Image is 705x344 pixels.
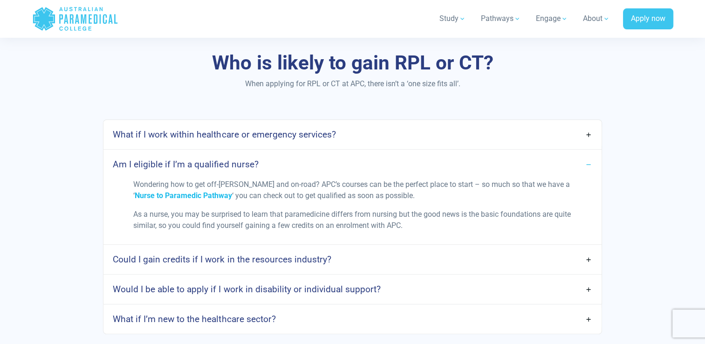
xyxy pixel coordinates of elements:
h4: Am I eligible if I’m a qualified nurse? [113,159,258,170]
span: Wondering how to get off-[PERSON_NAME] and on-road? APC’s courses can be the perfect place to sta... [133,180,570,200]
h4: What if I’m new to the healthcare sector? [113,314,275,324]
a: What if I work within healthcare or emergency services? [103,124,601,145]
a: Could I gain credits if I work in the resources industry? [103,248,601,270]
a: Apply now [623,8,673,30]
a: What if I’m new to the healthcare sector? [103,308,601,330]
a: Study [434,6,472,32]
p: When applying for RPL or CT at APC, there isn’t a ‘one size fits all’. [80,78,625,89]
h3: Who is likely to gain RPL or CT? [80,51,625,75]
a: Australian Paramedical College [32,4,118,34]
h4: Would I be able to apply if I work in disability or individual support? [113,284,380,295]
h4: Could I gain credits if I work in the resources industry? [113,254,331,265]
a: Nurse to Paramedic Pathway [135,191,232,200]
a: Engage [530,6,574,32]
span: ‘ you can check out to get qualified as soon as possible. [232,191,415,200]
h4: What if I work within healthcare or emergency services? [113,129,335,140]
span: As a nurse, you may be surprised to learn that paramedicine differs from nursing but the good new... [133,210,571,230]
a: About [577,6,616,32]
a: Would I be able to apply if I work in disability or individual support? [103,278,601,300]
a: Pathways [475,6,527,32]
a: Am I eligible if I’m a qualified nurse? [103,153,601,175]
